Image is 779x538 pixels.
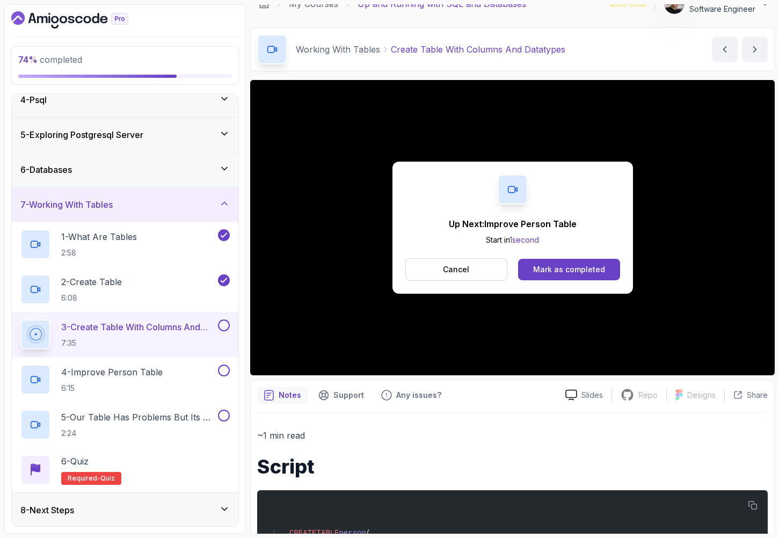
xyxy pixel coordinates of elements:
button: 8-Next Steps [12,493,238,527]
p: ~1 min read [257,428,768,443]
button: Mark as completed [518,259,620,280]
span: TABLE [316,529,339,537]
h1: Script [257,456,768,477]
button: 2-Create Table6:08 [20,274,230,304]
h3: 4 - Psql [20,93,47,106]
p: Any issues? [396,390,441,401]
span: 1 second [509,235,539,244]
h3: 6 - Databases [20,163,72,176]
p: 4 - Improve Person Table [61,366,163,379]
button: 5-Our Table Has Problems But Its Ok For Now2:24 [20,410,230,440]
p: Create Table With Columns And Datatypes [391,43,565,56]
p: 1 - What Are Tables [61,230,137,243]
p: Notes [279,390,301,401]
span: CREATE [289,529,316,537]
button: 6-Databases [12,152,238,187]
p: Working With Tables [296,43,380,56]
p: Cancel [443,264,469,275]
button: 4-Improve Person Table6:15 [20,365,230,395]
button: Share [724,390,768,401]
p: 6:08 [61,293,122,303]
p: Share [747,390,768,401]
span: ( [366,529,370,537]
button: 7-Working With Tables [12,187,238,222]
button: previous content [712,37,738,62]
p: Support [333,390,364,401]
a: Dashboard [11,11,153,28]
p: 2:24 [61,428,216,439]
span: 74 % [18,54,38,65]
p: Slides [581,390,603,401]
button: notes button [257,387,308,404]
h3: 7 - Working With Tables [20,198,113,211]
span: quiz [100,474,115,483]
p: Up Next: Improve Person Table [449,217,577,230]
p: 6 - Quiz [61,455,89,468]
button: Cancel [405,258,508,281]
p: Designs [687,390,716,401]
button: Support button [312,387,370,404]
button: Feedback button [375,387,448,404]
button: next content [742,37,768,62]
span: completed [18,54,82,65]
button: 4-Psql [12,83,238,117]
p: Software Engineer [689,4,755,14]
button: 5-Exploring Postgresql Server [12,118,238,152]
h3: 5 - Exploring Postgresql Server [20,128,143,141]
h3: 8 - Next Steps [20,504,74,517]
p: 2 - Create Table [61,275,122,288]
p: Start in [449,235,577,245]
a: Slides [557,389,611,401]
span: Required- [68,474,100,483]
div: Mark as completed [533,264,605,275]
span: person [339,529,366,537]
p: 6:15 [61,383,163,394]
p: 5 - Our Table Has Problems But Its Ok For Now [61,411,216,424]
p: Repo [638,390,658,401]
button: 3-Create Table With Columns And Datatypes7:35 [20,319,230,350]
p: 2:58 [61,248,137,258]
button: 6-QuizRequired-quiz [20,455,230,485]
p: 3 - Create Table With Columns And Datatypes [61,321,216,333]
p: 7:35 [61,338,216,348]
iframe: 3 - Create Table With Columns and Datatypes [250,80,775,375]
button: 1-What Are Tables2:58 [20,229,230,259]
